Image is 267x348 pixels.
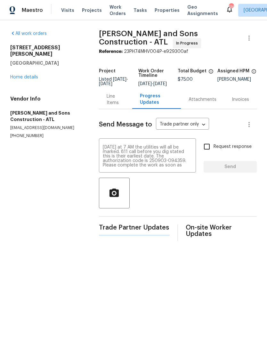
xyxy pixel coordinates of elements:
[99,121,152,128] span: Send Message to
[82,7,102,13] span: Projects
[99,49,123,54] b: Reference:
[22,7,43,13] span: Maestro
[109,4,126,17] span: Work Orders
[61,7,74,13] span: Visits
[99,77,128,86] span: -
[103,145,192,167] textarea: [DATE] at 7 AM the utilities will all be marked. 811 call before you dig stated this is their ear...
[10,110,84,123] h5: [PERSON_NAME] and Sons Construction - ATL
[187,4,218,17] span: Geo Assignments
[155,7,180,13] span: Properties
[138,82,167,86] span: -
[176,40,200,46] span: In Progress
[186,224,257,237] span: On-site Worker Updates
[99,224,170,231] span: Trade Partner Updates
[138,82,152,86] span: [DATE]
[153,82,167,86] span: [DATE]
[113,77,126,82] span: [DATE]
[229,4,233,10] div: 130
[10,96,84,102] h4: Vendor Info
[10,125,84,131] p: [EMAIL_ADDRESS][DOMAIN_NAME]
[10,60,84,66] h5: [GEOGRAPHIC_DATA]
[156,119,209,130] div: Trade partner only
[140,93,173,106] div: Progress Updates
[10,45,84,57] h2: [STREET_ADDRESS][PERSON_NAME]
[10,31,47,36] a: All work orders
[189,96,216,103] div: Attachments
[138,69,178,78] h5: Work Order Timeline
[178,69,206,73] h5: Total Budget
[217,69,249,73] h5: Assigned HPM
[99,82,112,86] span: [DATE]
[107,93,125,106] div: Line Items
[133,8,147,12] span: Tasks
[99,48,257,55] div: 23PH74MHV004P-e929300af
[10,133,84,139] p: [PHONE_NUMBER]
[99,77,128,86] span: Listed
[99,69,116,73] h5: Project
[251,69,256,77] span: The hpm assigned to this work order.
[208,69,214,77] span: The total cost of line items that have been proposed by Opendoor. This sum includes line items th...
[99,30,198,46] span: [PERSON_NAME] and Sons Construction - ATL
[232,96,249,103] div: Invoices
[10,75,38,79] a: Home details
[214,143,252,150] span: Request response
[217,77,257,82] div: [PERSON_NAME]
[178,77,193,82] span: $75.00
